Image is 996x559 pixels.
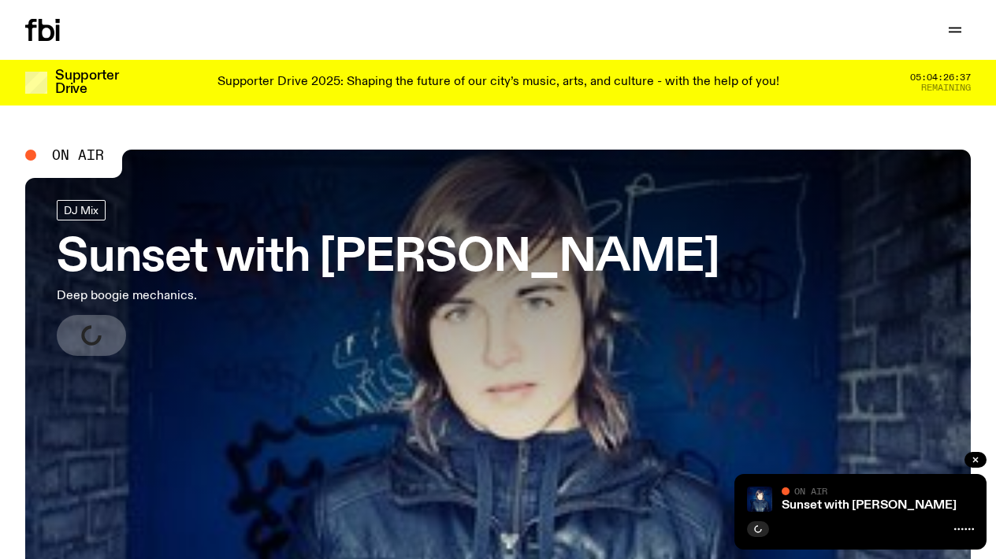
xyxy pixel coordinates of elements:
[57,200,719,356] a: Sunset with [PERSON_NAME]Deep boogie mechanics.
[52,148,104,162] span: On Air
[921,83,971,92] span: Remaining
[782,499,957,512] a: Sunset with [PERSON_NAME]
[57,200,106,220] a: DJ Mix
[910,73,971,82] span: 05:04:26:37
[794,486,827,496] span: On Air
[57,236,719,280] h3: Sunset with [PERSON_NAME]
[217,76,779,90] p: Supporter Drive 2025: Shaping the future of our city’s music, arts, and culture - with the help o...
[64,204,98,216] span: DJ Mix
[57,287,460,305] p: Deep boogie mechanics.
[55,69,118,96] h3: Supporter Drive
